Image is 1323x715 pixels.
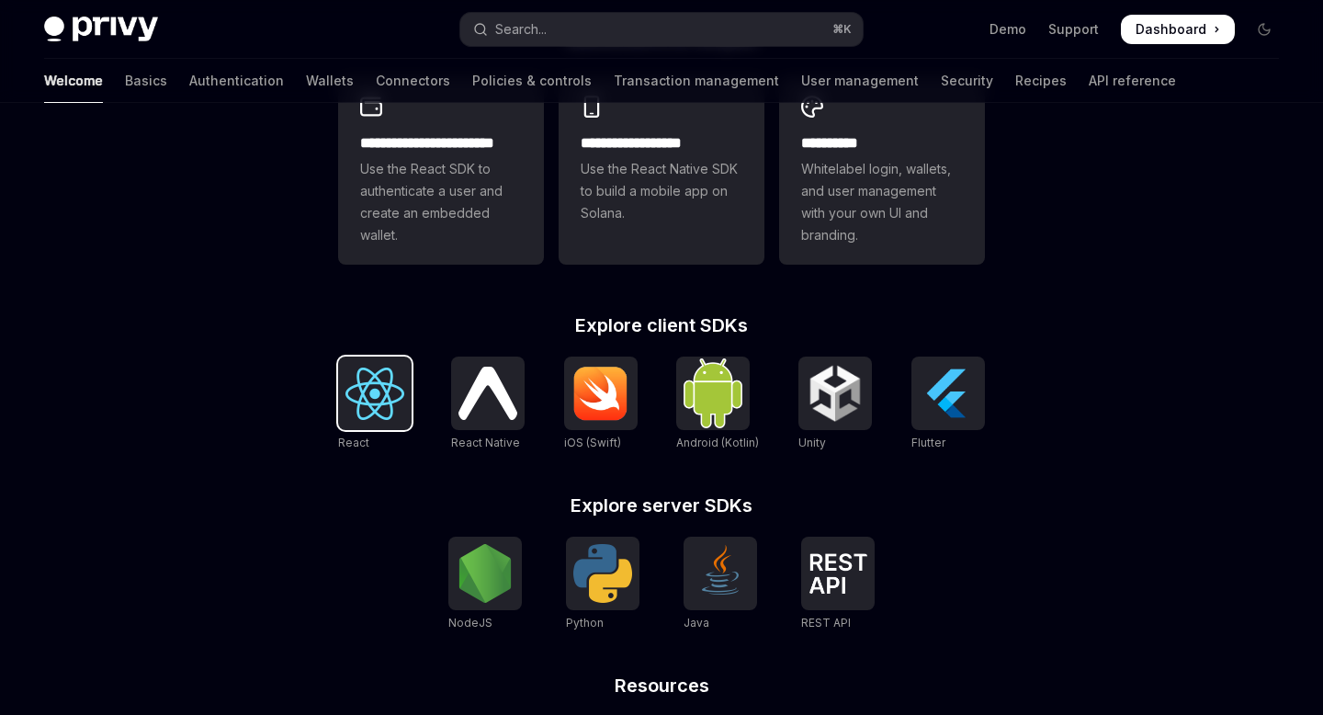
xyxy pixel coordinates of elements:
a: Security [941,59,993,103]
a: Wallets [306,59,354,103]
h2: Resources [338,676,985,695]
a: Connectors [376,59,450,103]
span: ⌘ K [832,22,852,37]
img: Android (Kotlin) [684,358,742,427]
div: Search... [495,18,547,40]
img: dark logo [44,17,158,42]
a: Demo [989,20,1026,39]
span: iOS (Swift) [564,436,621,449]
img: React Native [458,367,517,419]
a: iOS (Swift)iOS (Swift) [564,357,638,452]
img: NodeJS [456,544,514,603]
a: Dashboard [1121,15,1235,44]
a: Welcome [44,59,103,103]
img: Java [691,544,750,603]
span: NodeJS [448,616,492,630]
a: PythonPython [566,537,639,632]
a: React NativeReact Native [451,357,525,452]
span: Use the React Native SDK to build a mobile app on Solana. [581,158,742,224]
img: Unity [806,364,865,423]
span: React Native [451,436,520,449]
img: React [345,368,404,420]
span: Flutter [911,436,945,449]
a: JavaJava [684,537,757,632]
span: Python [566,616,604,630]
h2: Explore server SDKs [338,496,985,515]
span: React [338,436,369,449]
span: Use the React SDK to authenticate a user and create an embedded wallet. [360,158,522,246]
a: Recipes [1015,59,1067,103]
a: NodeJSNodeJS [448,537,522,632]
a: API reference [1089,59,1176,103]
h2: Explore client SDKs [338,316,985,335]
a: ReactReact [338,357,412,452]
img: Flutter [919,364,978,423]
button: Open search [460,13,862,46]
a: Android (Kotlin)Android (Kotlin) [676,357,759,452]
img: REST API [808,553,867,594]
a: UnityUnity [798,357,872,452]
a: **** *****Whitelabel login, wallets, and user management with your own UI and branding. [779,77,985,265]
span: Whitelabel login, wallets, and user management with your own UI and branding. [801,158,963,246]
a: Support [1048,20,1099,39]
a: Authentication [189,59,284,103]
img: Python [573,544,632,603]
a: User management [801,59,919,103]
button: Toggle dark mode [1249,15,1279,44]
span: Unity [798,436,826,449]
span: Android (Kotlin) [676,436,759,449]
a: Basics [125,59,167,103]
a: Policies & controls [472,59,592,103]
a: REST APIREST API [801,537,875,632]
span: Java [684,616,709,630]
a: FlutterFlutter [911,357,985,452]
a: **** **** **** ***Use the React Native SDK to build a mobile app on Solana. [559,77,764,265]
span: REST API [801,616,851,630]
img: iOS (Swift) [571,366,630,421]
a: Transaction management [614,59,779,103]
span: Dashboard [1136,20,1206,39]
